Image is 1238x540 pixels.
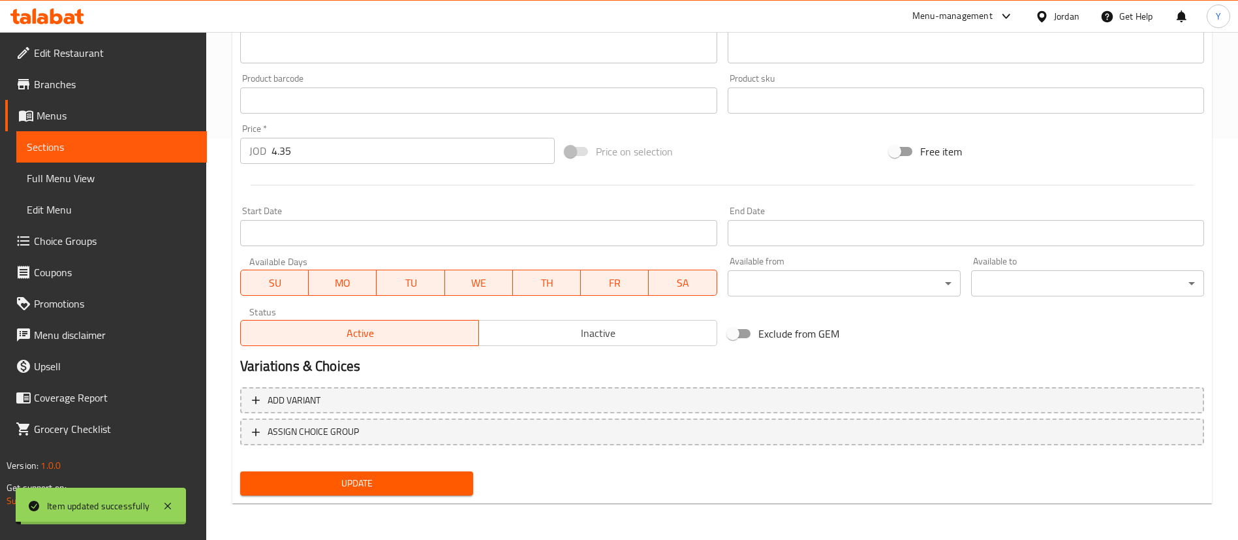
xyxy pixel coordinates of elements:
[5,351,207,382] a: Upsell
[5,100,207,131] a: Menus
[478,320,717,346] button: Inactive
[7,457,39,474] span: Version:
[596,144,673,159] span: Price on selection
[1216,9,1221,24] span: Y
[5,288,207,319] a: Promotions
[920,144,962,159] span: Free item
[16,131,207,163] a: Sections
[484,324,712,343] span: Inactive
[728,87,1204,114] input: Please enter product sku
[251,475,463,492] span: Update
[5,257,207,288] a: Coupons
[5,225,207,257] a: Choice Groups
[382,274,439,293] span: TU
[314,274,371,293] span: MO
[7,479,67,496] span: Get support on:
[240,357,1204,376] h2: Variations & Choices
[246,274,303,293] span: SU
[971,270,1204,296] div: ​
[246,324,474,343] span: Active
[450,274,508,293] span: WE
[518,274,576,293] span: TH
[240,387,1204,414] button: Add variant
[649,270,717,296] button: SA
[34,45,196,61] span: Edit Restaurant
[758,326,839,341] span: Exclude from GEM
[271,138,555,164] input: Please enter price
[5,319,207,351] a: Menu disclaimer
[34,421,196,437] span: Grocery Checklist
[513,270,581,296] button: TH
[34,358,196,374] span: Upsell
[240,270,309,296] button: SU
[5,69,207,100] a: Branches
[240,320,479,346] button: Active
[47,499,149,513] div: Item updated successfully
[309,270,377,296] button: MO
[586,274,643,293] span: FR
[34,296,196,311] span: Promotions
[34,390,196,405] span: Coverage Report
[240,87,717,114] input: Please enter product barcode
[268,392,320,409] span: Add variant
[34,76,196,92] span: Branches
[654,274,711,293] span: SA
[240,419,1204,445] button: ASSIGN CHOICE GROUP
[377,270,444,296] button: TU
[27,170,196,186] span: Full Menu View
[37,108,196,123] span: Menus
[5,413,207,445] a: Grocery Checklist
[27,202,196,217] span: Edit Menu
[34,327,196,343] span: Menu disclaimer
[5,382,207,413] a: Coverage Report
[5,37,207,69] a: Edit Restaurant
[581,270,649,296] button: FR
[728,270,961,296] div: ​
[16,163,207,194] a: Full Menu View
[16,194,207,225] a: Edit Menu
[34,264,196,280] span: Coupons
[34,233,196,249] span: Choice Groups
[445,270,513,296] button: WE
[268,424,359,440] span: ASSIGN CHOICE GROUP
[7,492,89,509] a: Support.OpsPlatform
[1054,9,1079,24] div: Jordan
[249,143,266,159] p: JOD
[40,457,61,474] span: 1.0.0
[912,8,993,24] div: Menu-management
[27,139,196,155] span: Sections
[240,471,473,496] button: Update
